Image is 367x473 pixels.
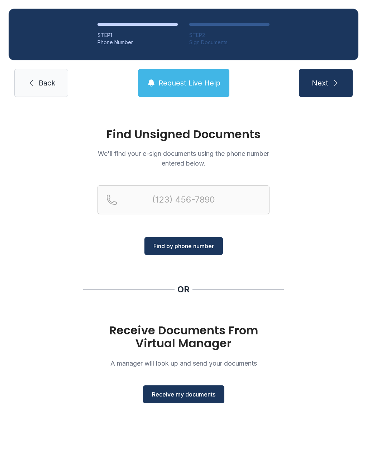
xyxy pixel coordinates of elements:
span: Find by phone number [153,242,214,250]
h1: Receive Documents From Virtual Manager [97,324,270,350]
h1: Find Unsigned Documents [97,129,270,140]
span: Back [39,78,55,88]
input: Reservation phone number [97,185,270,214]
span: Next [312,78,328,88]
p: A manager will look up and send your documents [97,358,270,368]
div: STEP 1 [97,32,178,39]
span: Request Live Help [158,78,220,88]
div: Sign Documents [189,39,270,46]
p: We'll find your e-sign documents using the phone number entered below. [97,149,270,168]
div: OR [177,284,190,295]
div: Phone Number [97,39,178,46]
span: Receive my documents [152,390,215,399]
div: STEP 2 [189,32,270,39]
